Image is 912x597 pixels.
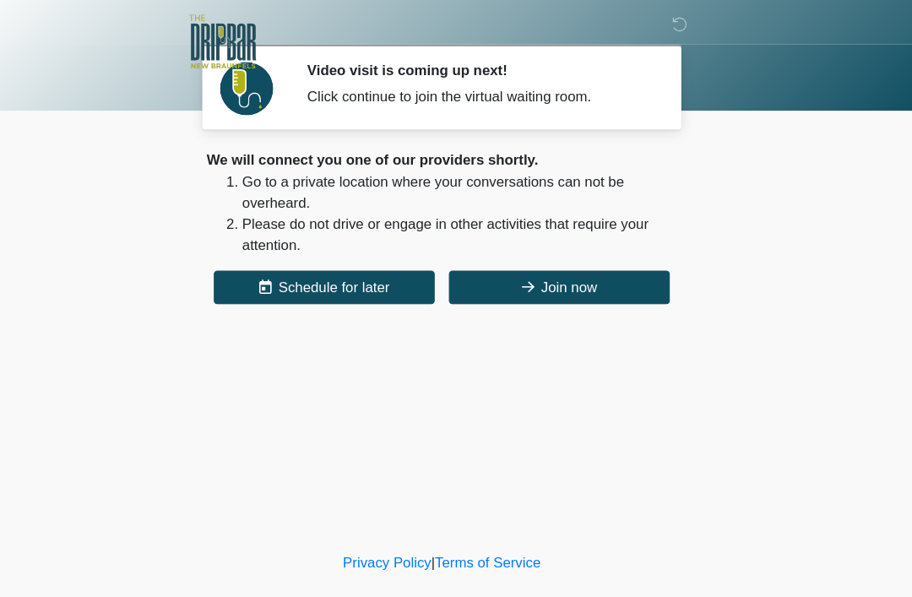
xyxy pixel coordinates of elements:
div: Click continue to join the virtual waiting room. [328,82,654,102]
img: The DRIPBaR - New Braunfels Logo [215,13,280,68]
a: | [446,529,449,543]
a: Terms of Service [449,529,550,543]
button: Schedule for later [239,258,449,290]
div: We will connect you one of our providers shortly. [232,143,680,163]
button: Join now [463,258,673,290]
img: Agent Avatar [245,59,296,110]
li: Go to a private location where your conversations can not be overheard. [266,163,680,204]
li: Please do not drive or engage in other activities that require your attention. [266,204,680,244]
a: Privacy Policy [362,529,447,543]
